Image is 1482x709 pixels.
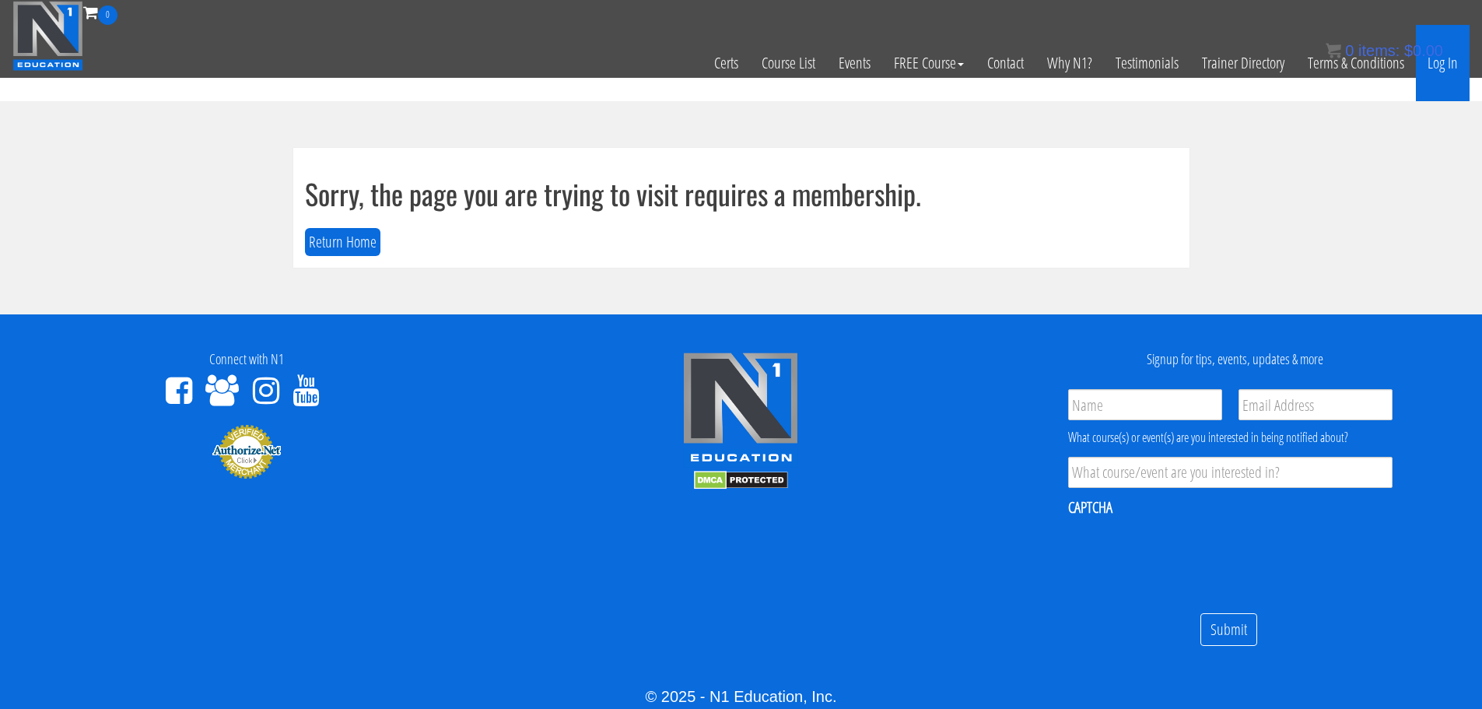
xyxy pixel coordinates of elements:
a: Events [827,25,882,101]
h1: Sorry, the page you are trying to visit requires a membership. [305,178,1178,209]
label: CAPTCHA [1068,497,1112,518]
input: Submit [1200,613,1257,647]
h4: Signup for tips, events, updates & more [1000,352,1470,367]
input: Email Address [1239,389,1393,420]
bdi: 0.00 [1404,42,1443,59]
span: items: [1358,42,1400,59]
a: Why N1? [1035,25,1104,101]
button: Return Home [305,228,380,257]
input: Name [1068,389,1222,420]
a: 0 [83,2,117,23]
span: $ [1404,42,1413,59]
span: 0 [98,5,117,25]
img: Authorize.Net Merchant - Click to Verify [212,423,282,479]
span: 0 [1345,42,1354,59]
img: n1-edu-logo [682,352,799,467]
img: DMCA.com Protection Status [694,471,788,490]
a: Testimonials [1104,25,1190,101]
img: n1-education [12,1,83,71]
div: What course(s) or event(s) are you interested in being notified about? [1068,428,1393,447]
h4: Connect with N1 [12,352,482,367]
img: icon11.png [1326,43,1341,58]
input: What course/event are you interested in? [1068,457,1393,488]
a: Course List [750,25,827,101]
a: 0 items: $0.00 [1326,42,1443,59]
a: Contact [976,25,1035,101]
a: Certs [702,25,750,101]
a: Log In [1416,25,1470,101]
div: © 2025 - N1 Education, Inc. [12,685,1470,708]
a: Terms & Conditions [1296,25,1416,101]
a: Trainer Directory [1190,25,1296,101]
a: FREE Course [882,25,976,101]
iframe: reCAPTCHA [1068,528,1305,588]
